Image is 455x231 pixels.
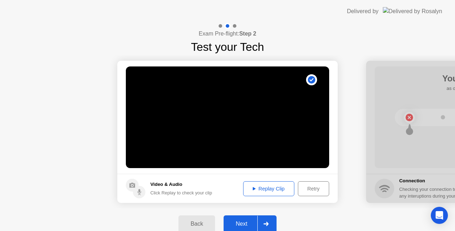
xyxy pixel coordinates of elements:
[347,7,379,16] div: Delivered by
[298,181,329,196] button: Retry
[181,221,213,227] div: Back
[226,221,257,227] div: Next
[383,7,442,15] img: Delivered by Rosalyn
[239,31,256,37] b: Step 2
[191,38,264,55] h1: Test your Tech
[243,181,294,196] button: Replay Clip
[150,181,212,188] h5: Video & Audio
[150,189,212,196] div: Click Replay to check your clip
[431,207,448,224] div: Open Intercom Messenger
[300,186,327,192] div: Retry
[199,29,256,38] h4: Exam Pre-flight:
[246,186,292,192] div: Replay Clip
